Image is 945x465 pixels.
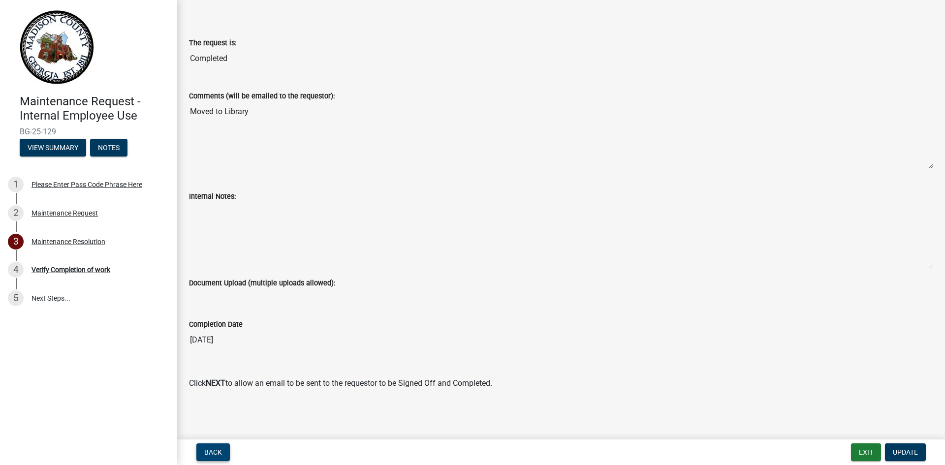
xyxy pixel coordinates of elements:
div: 3 [8,234,24,249]
button: Update [885,443,926,461]
button: Notes [90,139,127,156]
label: The request is: [189,40,236,47]
button: View Summary [20,139,86,156]
label: Comments (will be emailed to the requestor): [189,93,335,100]
button: Back [196,443,230,461]
wm-modal-confirm: Notes [90,144,127,152]
span: Update [893,448,918,456]
textarea: Moved to Library [189,102,933,169]
label: Internal Notes: [189,193,236,200]
p: Click to allow an email to be sent to the requestor to be Signed Off and Completed. [189,377,933,389]
span: BG-25-129 [20,127,157,136]
button: Exit [851,443,881,461]
div: Maintenance Resolution [31,238,105,245]
div: Maintenance Request [31,210,98,217]
div: 5 [8,290,24,306]
label: Document Upload (multiple uploads allowed): [189,280,335,287]
div: Verify Completion of work [31,266,110,273]
img: Madison County, Georgia [20,10,94,84]
strong: NEXT [206,378,225,388]
div: Please Enter Pass Code Phrase Here [31,181,142,188]
span: Back [204,448,222,456]
div: 2 [8,205,24,221]
wm-modal-confirm: Summary [20,144,86,152]
div: 4 [8,262,24,278]
h4: Maintenance Request - Internal Employee Use [20,94,169,123]
div: 1 [8,177,24,192]
label: Completion Date [189,321,243,328]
